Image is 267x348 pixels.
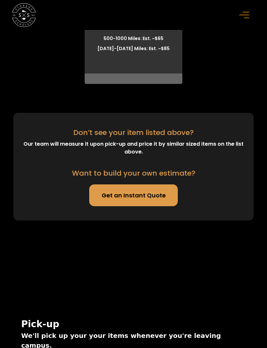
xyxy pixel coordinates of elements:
div: menu [236,6,255,25]
img: Storage Scholars main logo [12,3,36,27]
a: Get an Instant Quote [89,184,178,206]
li: [DATE]-[DATE] Miles: Est. ~$85 [85,44,182,54]
div: Want to build your own estimate? [72,168,195,179]
span: Pick-up [21,319,246,329]
div: Don’t see your item listed above? [73,127,194,138]
a: home [12,3,36,27]
li: 500-1000 Miles: Est. ~$65 [85,33,182,44]
div: Our team will measure it upon pick-up and price it by similar sized items on the list above. [23,140,244,156]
